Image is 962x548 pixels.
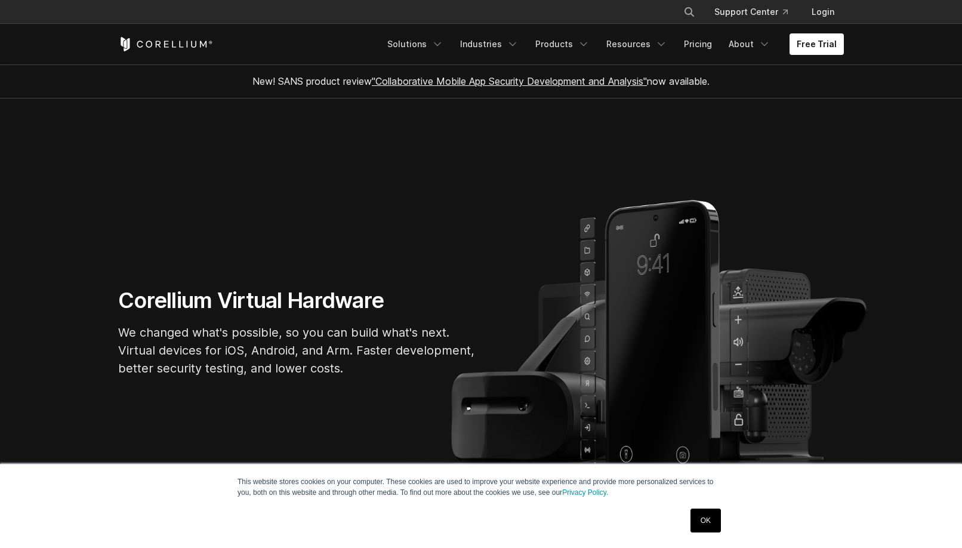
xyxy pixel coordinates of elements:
[118,324,476,377] p: We changed what's possible, so you can build what's next. Virtual devices for iOS, Android, and A...
[372,75,647,87] a: "Collaborative Mobile App Security Development and Analysis"
[238,476,724,498] p: This website stores cookies on your computer. These cookies are used to improve your website expe...
[380,33,844,55] div: Navigation Menu
[677,33,719,55] a: Pricing
[802,1,844,23] a: Login
[118,287,476,314] h1: Corellium Virtual Hardware
[679,1,700,23] button: Search
[118,37,213,51] a: Corellium Home
[721,33,778,55] a: About
[252,75,710,87] span: New! SANS product review now available.
[669,1,844,23] div: Navigation Menu
[790,33,844,55] a: Free Trial
[380,33,451,55] a: Solutions
[690,509,721,532] a: OK
[528,33,597,55] a: Products
[453,33,526,55] a: Industries
[599,33,674,55] a: Resources
[705,1,797,23] a: Support Center
[562,488,608,497] a: Privacy Policy.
